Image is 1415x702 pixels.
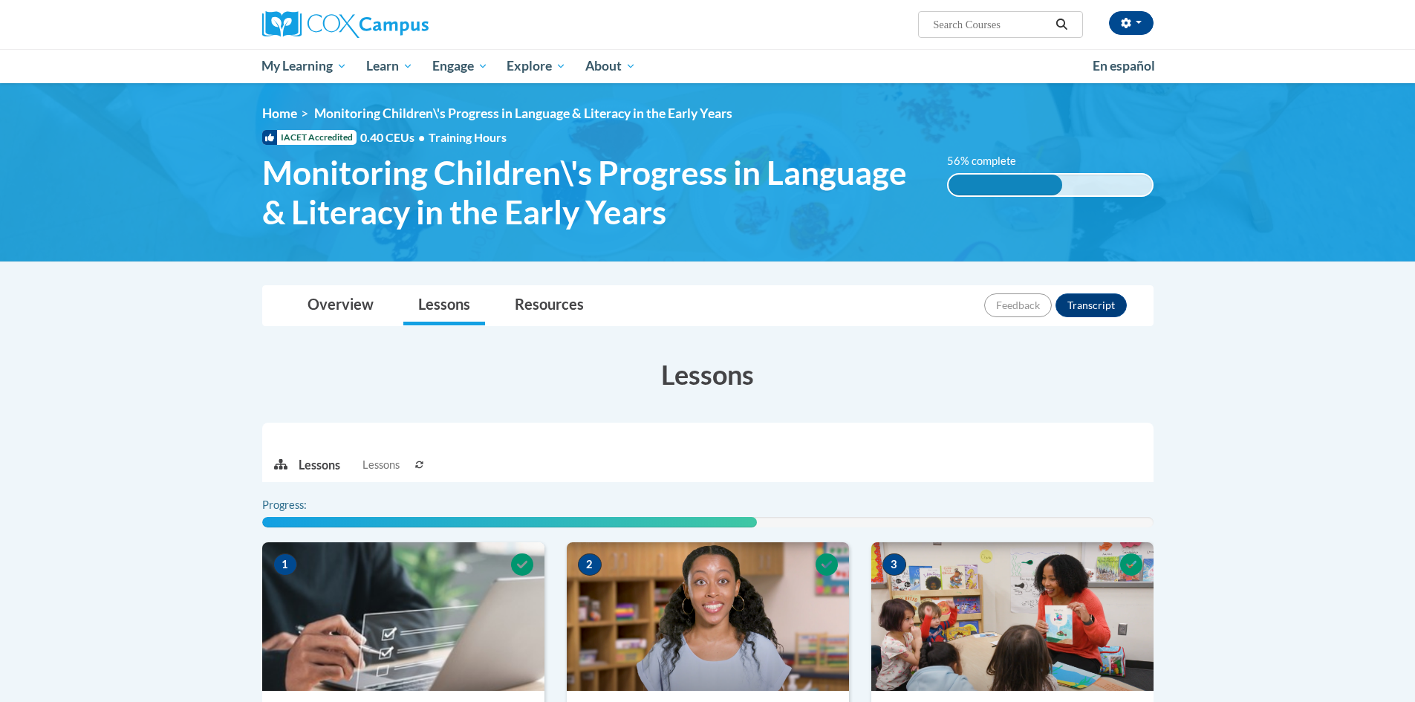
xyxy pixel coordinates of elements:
span: 1 [273,553,297,576]
span: En español [1093,58,1155,74]
span: Lessons [362,457,400,473]
span: My Learning [261,57,347,75]
a: My Learning [253,49,357,83]
a: Engage [423,49,498,83]
span: 2 [578,553,602,576]
button: Account Settings [1109,11,1154,35]
a: Explore [497,49,576,83]
div: 56% complete [949,175,1062,195]
span: Monitoring Children\'s Progress in Language & Literacy in the Early Years [262,153,926,232]
a: Resources [500,286,599,325]
span: Training Hours [429,130,507,144]
img: Course Image [262,542,544,691]
h3: Lessons [262,356,1154,393]
span: 3 [882,553,906,576]
input: Search Courses [931,16,1050,33]
a: Overview [293,286,388,325]
a: Lessons [403,286,485,325]
span: 0.40 CEUs [360,129,429,146]
img: Course Image [567,542,849,691]
a: About [576,49,645,83]
span: Explore [507,57,566,75]
button: Feedback [984,293,1052,317]
p: Lessons [299,457,340,473]
a: Home [262,105,297,121]
img: Cox Campus [262,11,429,38]
span: Monitoring Children\'s Progress in Language & Literacy in the Early Years [314,105,732,121]
span: About [585,57,636,75]
a: Cox Campus [262,11,544,38]
span: IACET Accredited [262,130,357,145]
span: Learn [366,57,413,75]
a: En español [1083,51,1165,82]
img: Course Image [871,542,1154,691]
label: 56% complete [947,153,1032,169]
span: Engage [432,57,488,75]
button: Transcript [1055,293,1127,317]
button: Search [1050,16,1073,33]
label: Progress: [262,497,348,513]
a: Learn [357,49,423,83]
span: • [418,130,425,144]
div: Main menu [240,49,1176,83]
